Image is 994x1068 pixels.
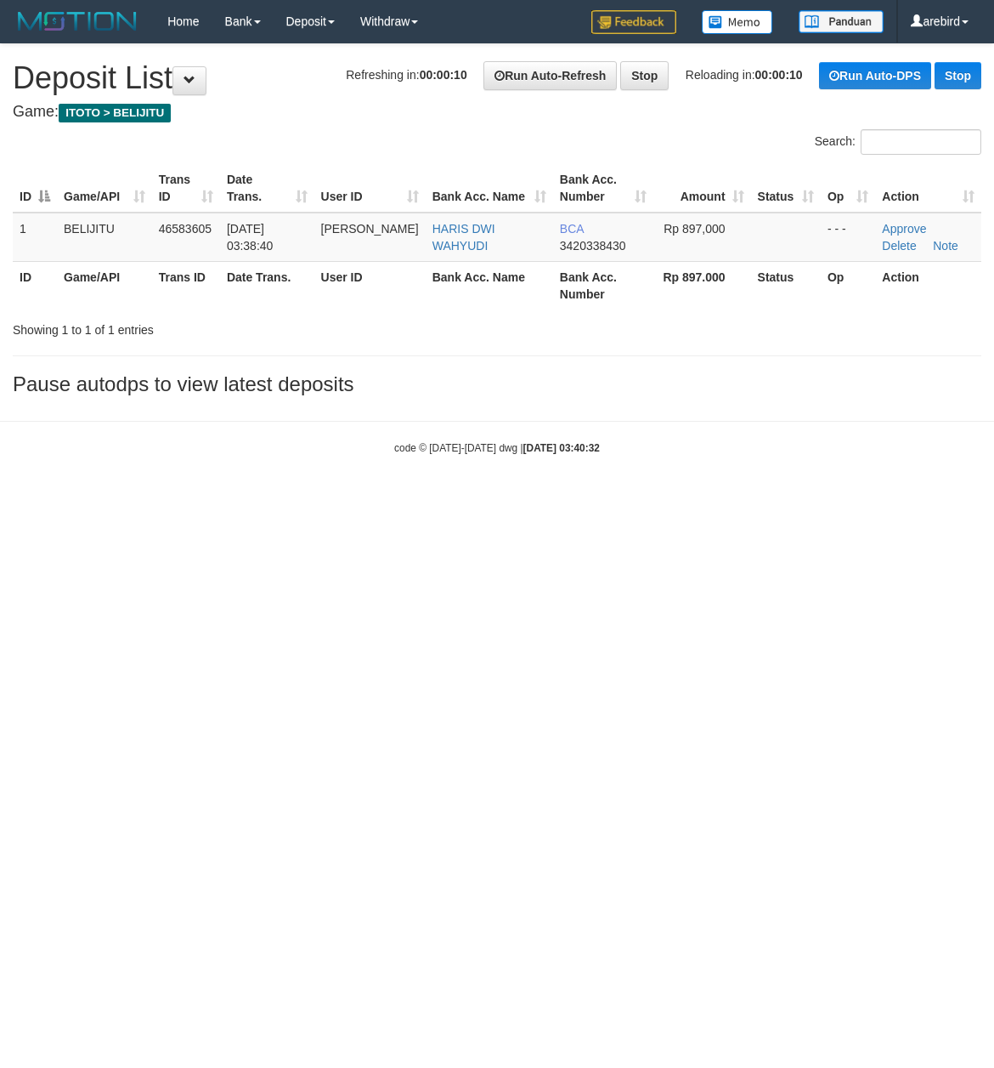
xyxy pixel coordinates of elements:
[420,68,467,82] strong: 00:00:10
[560,222,584,236] span: BCA
[591,10,676,34] img: Feedback.jpg
[702,10,773,34] img: Button%20Memo.svg
[152,261,220,310] th: Trans ID
[227,222,274,253] span: [DATE] 03:38:40
[314,261,426,310] th: User ID
[57,164,152,213] th: Game/API: activate to sort column ascending
[821,213,875,262] td: - - -
[13,373,981,395] h3: Pause autodps to view latest deposits
[653,261,751,310] th: Rp 897.000
[13,9,142,34] img: MOTION_logo.png
[426,261,553,310] th: Bank Acc. Name
[432,222,495,253] a: HARIS DWI WAHYUDI
[751,164,821,213] th: Status: activate to sort column ascending
[819,62,931,89] a: Run Auto-DPS
[57,213,152,262] td: BELIJITU
[799,10,884,33] img: panduan.png
[13,61,981,95] h1: Deposit List
[751,261,821,310] th: Status
[553,261,653,310] th: Bank Acc. Number
[13,315,402,338] div: Showing 1 to 1 of 1 entries
[882,222,926,236] a: Approve
[346,68,466,82] span: Refreshing in:
[159,222,212,236] span: 46583605
[815,129,981,155] label: Search:
[653,164,751,213] th: Amount: activate to sort column ascending
[59,104,171,122] span: ITOTO > BELIJITU
[875,261,981,310] th: Action
[220,261,314,310] th: Date Trans.
[664,222,725,236] span: Rp 897,000
[933,239,958,253] a: Note
[13,213,57,262] td: 1
[935,62,981,89] a: Stop
[314,164,426,213] th: User ID: activate to sort column ascending
[821,261,875,310] th: Op
[523,442,600,454] strong: [DATE] 03:40:32
[560,239,626,253] span: Copy 3420338430 to clipboard
[13,261,57,310] th: ID
[152,164,220,213] th: Trans ID: activate to sort column ascending
[882,239,916,253] a: Delete
[553,164,653,213] th: Bank Acc. Number: activate to sort column ascending
[861,129,981,155] input: Search:
[13,164,57,213] th: ID: activate to sort column descending
[57,261,152,310] th: Game/API
[483,61,617,90] a: Run Auto-Refresh
[875,164,981,213] th: Action: activate to sort column ascending
[426,164,553,213] th: Bank Acc. Name: activate to sort column ascending
[220,164,314,213] th: Date Trans.: activate to sort column ascending
[13,104,981,121] h4: Game:
[321,222,419,236] span: [PERSON_NAME]
[755,68,803,82] strong: 00:00:10
[394,442,600,454] small: code © [DATE]-[DATE] dwg |
[821,164,875,213] th: Op: activate to sort column ascending
[620,61,669,90] a: Stop
[686,68,803,82] span: Reloading in:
